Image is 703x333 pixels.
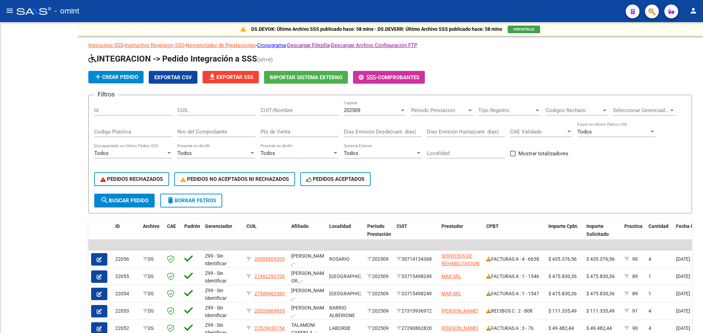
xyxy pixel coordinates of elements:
[100,197,148,204] span: Buscar Pedido
[306,176,365,182] span: PEDIDOS ACEPTADOS
[397,324,436,332] div: 27290862820
[143,324,162,332] div: DS
[359,74,378,81] span: -
[329,223,351,229] span: Localidad
[586,274,615,279] span: $ 475.830,36
[291,305,328,318] span: [PERSON_NAME] , -
[329,305,355,318] span: BARRIO ALBERIONE
[486,255,543,263] div: FACTURAS A : 4 - 6638
[264,71,348,84] button: Importar Sistema Externo
[586,308,615,314] span: $ 111.335,49
[548,256,577,262] span: $ 435.376,56
[270,74,342,81] span: Importar Sistema Externo
[486,272,543,280] div: FACTURAS A : 1 - 1546
[546,219,584,249] datatable-header-cell: Importe Cpbt.
[344,150,358,156] span: Todos
[184,223,200,229] span: Padrón
[397,223,407,229] span: CUIT
[586,223,609,237] span: Importe Solicitado
[676,291,690,296] span: [DATE]
[397,272,436,280] div: 33715498249
[291,223,309,229] span: Afiliado
[329,274,376,279] span: [GEOGRAPHIC_DATA]
[143,223,159,229] span: Archivo
[648,325,651,331] span: 4
[94,90,118,99] h3: Filtros
[586,256,615,262] span: $ 435.376,56
[378,74,419,81] span: Comprobantes
[397,255,436,263] div: 30714134368
[254,325,285,331] span: 27529639754
[394,219,439,249] datatable-header-cell: CUIT
[613,107,669,113] span: Seleccionar Gerenciador
[367,324,391,332] div: 202509
[478,107,534,113] span: Tipo Registro
[676,308,690,314] span: [DATE]
[180,176,289,182] span: PEDIDOS NO ACEPTADOS NI RECHAZADOS
[251,25,502,33] p: DS.DEVOK: Último Archivo SSS publicado hace: 58 mins - DS.DEVERR: Último Archivo SSS publicado ha...
[205,270,227,284] span: Z99 - Sin Identificar
[125,42,184,48] a: Instructivo Reversión SSS
[648,308,651,314] span: 4
[632,256,638,262] span: 90
[486,324,543,332] div: FACTURAS A : 3 - 76
[577,129,592,135] span: Todos
[411,107,467,113] span: Periodo Prestacion
[648,291,651,296] span: 1
[94,194,155,207] button: Buscar Pedido
[261,150,275,156] span: Todos
[254,308,285,314] span: 20526869835
[676,256,690,262] span: [DATE]
[115,255,137,263] div: 22056
[367,290,391,298] div: 202509
[174,172,295,186] button: PEDIDOS NO ACEPTADOS NI RECHAZADOS
[205,288,227,301] span: Z99 - Sin Identificar
[205,305,227,318] span: Z99 - Sin Identificar
[115,223,120,229] span: ID
[300,172,371,186] button: PEDIDOS ACEPTADOS
[254,256,285,262] span: 20585909395
[329,325,351,331] span: LABORDE
[689,7,697,15] mat-icon: person
[508,26,540,33] button: VER DETALLE
[441,253,479,275] span: SERVICIOS DE REHABILITACION ROSARIO SRL
[548,223,578,229] span: Importe Cpbt.
[291,253,328,267] span: [PERSON_NAME] , -
[94,74,138,80] span: Crear Pedido
[586,291,615,296] span: $ 475.830,36
[186,42,256,48] a: Nomenclador de Prestaciones
[182,219,202,249] datatable-header-cell: Padrón
[205,253,227,267] span: Z99 - Sin Identificar
[586,325,612,331] span: $ 49.482,44
[88,54,257,64] span: INTEGRACION -> Pedido Integración a SSS
[254,274,285,279] span: 27492293704
[441,325,478,331] span: [PERSON_NAME]
[676,223,701,229] span: Fecha Cpbt
[486,223,499,229] span: CPBT
[441,308,478,314] span: [PERSON_NAME]
[624,223,643,229] span: Practica
[353,71,425,84] button: -Comprobantes
[88,71,144,83] button: Crear Pedido
[6,7,14,15] mat-icon: menu
[648,223,668,229] span: Cantidad
[584,219,622,249] datatable-header-cell: Importe Solicitado
[632,325,638,331] span: 90
[149,71,197,84] button: Exportar CSV
[632,274,638,279] span: 89
[367,307,391,315] div: 202509
[246,223,257,229] span: CUIL
[88,41,692,49] p: - - - - -
[115,307,137,315] div: 22053
[648,256,651,262] span: 4
[143,272,162,280] div: DS
[113,219,140,249] datatable-header-cell: ID
[154,74,192,81] span: Exportar CSV
[676,274,690,279] span: [DATE]
[441,274,461,279] span: MAR SRL
[208,74,253,80] span: Exportar SSS
[257,56,273,63] span: (alt+e)
[160,194,222,207] button: Borrar Filtros
[329,291,376,296] span: [GEOGRAPHIC_DATA]
[548,274,577,279] span: $ 475.830,36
